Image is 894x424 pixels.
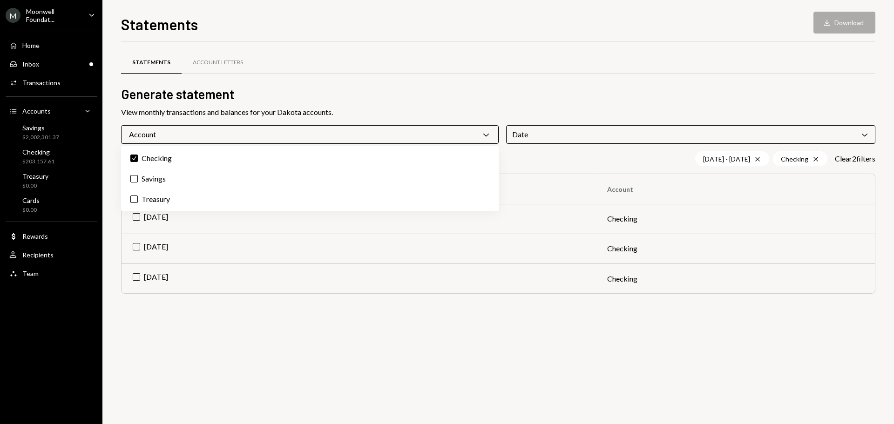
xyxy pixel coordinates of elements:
[695,151,769,166] div: [DATE] - [DATE]
[6,102,97,119] a: Accounts
[22,182,48,190] div: $0.00
[121,107,875,118] div: View monthly transactions and balances for your Dakota accounts.
[22,134,59,141] div: $2,002,301.37
[22,196,40,204] div: Cards
[22,172,48,180] div: Treasury
[22,60,39,68] div: Inbox
[22,158,54,166] div: $203,157.61
[596,174,875,204] th: Account
[130,175,138,182] button: Savings
[6,228,97,244] a: Rewards
[121,51,182,74] a: Statements
[130,155,138,162] button: Checking
[6,246,97,263] a: Recipients
[6,265,97,282] a: Team
[6,121,97,143] a: Savings$2,002,301.37
[6,145,97,168] a: Checking$203,157.61
[26,7,81,23] div: Moonwell Foundat...
[6,74,97,91] a: Transactions
[22,206,40,214] div: $0.00
[22,79,61,87] div: Transactions
[121,125,499,144] div: Account
[125,191,495,208] label: Treasury
[121,85,875,103] h2: Generate statement
[6,37,97,54] a: Home
[773,151,827,166] div: Checking
[125,170,495,187] label: Savings
[182,51,254,74] a: Account Letters
[6,194,97,216] a: Cards$0.00
[596,263,875,293] td: Checking
[22,124,59,132] div: Savings
[22,148,54,156] div: Checking
[506,125,875,144] div: Date
[22,41,40,49] div: Home
[835,154,875,164] button: Clear2filters
[125,150,495,167] label: Checking
[132,59,170,67] div: Statements
[6,8,20,23] div: M
[6,55,97,72] a: Inbox
[121,15,198,34] h1: Statements
[22,269,39,277] div: Team
[6,169,97,192] a: Treasury$0.00
[22,107,51,115] div: Accounts
[22,251,54,259] div: Recipients
[596,204,875,234] td: Checking
[193,59,243,67] div: Account Letters
[22,232,48,240] div: Rewards
[596,234,875,263] td: Checking
[130,195,138,203] button: Treasury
